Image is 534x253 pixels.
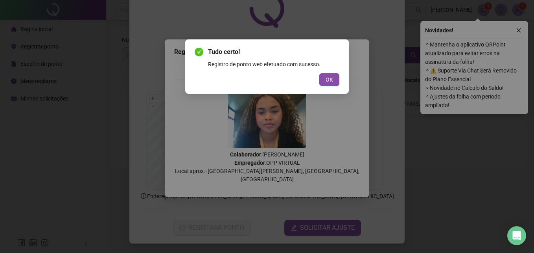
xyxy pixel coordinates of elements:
[195,48,203,56] span: check-circle
[507,226,526,245] div: Open Intercom Messenger
[208,60,339,69] div: Registro de ponto web efetuado com sucesso.
[326,75,333,84] span: OK
[319,73,339,86] button: OK
[208,47,339,57] span: Tudo certo!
